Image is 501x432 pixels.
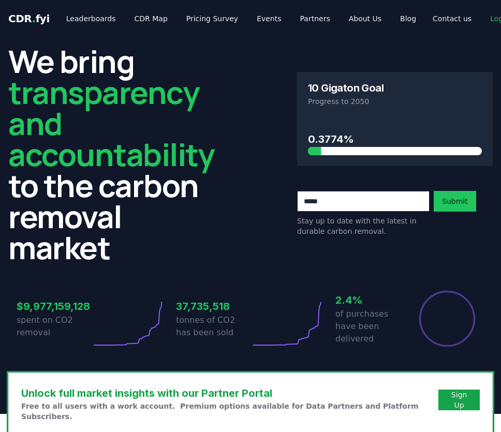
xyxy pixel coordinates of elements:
div: Percentage of sales delivered [418,290,476,348]
a: CDR Map [126,9,176,28]
a: Contact us [424,9,480,28]
p: Stay up to date with the latest in durable carbon removal. [297,216,430,236]
a: Partners [292,9,338,28]
h3: $9,977,159,128 [17,299,91,314]
a: Leaderboards [58,9,124,28]
span: transparency and accountability [8,71,214,175]
button: Submit [434,191,476,212]
h3: 0.3774% [308,131,482,147]
a: Pricing Survey [178,9,246,28]
nav: Main [58,9,424,28]
a: Sign Up [447,390,471,410]
a: Blog [392,9,424,28]
a: Events [248,9,289,28]
h3: 10 Gigaton Goal [308,83,384,93]
p: tonnes of CO2 has been sold [176,314,250,339]
h3: 2.4% [335,292,410,308]
a: CDR.fyi [8,11,50,26]
h3: 37,735,518 [176,299,250,314]
span: . [32,12,36,25]
p: Free to all users with a work account. Premium options available for Data Partners and Platform S... [21,401,438,422]
h2: We bring to the carbon removal market [8,46,214,263]
p: Progress to 2050 [308,96,482,107]
button: Sign Up [438,390,480,410]
h3: Unlock full market insights with our Partner Portal [21,385,438,401]
p: of purchases have been delivered [335,308,410,345]
span: CDR fyi [8,12,50,25]
p: spent on CO2 removal [17,314,91,339]
a: About Us [341,9,390,28]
